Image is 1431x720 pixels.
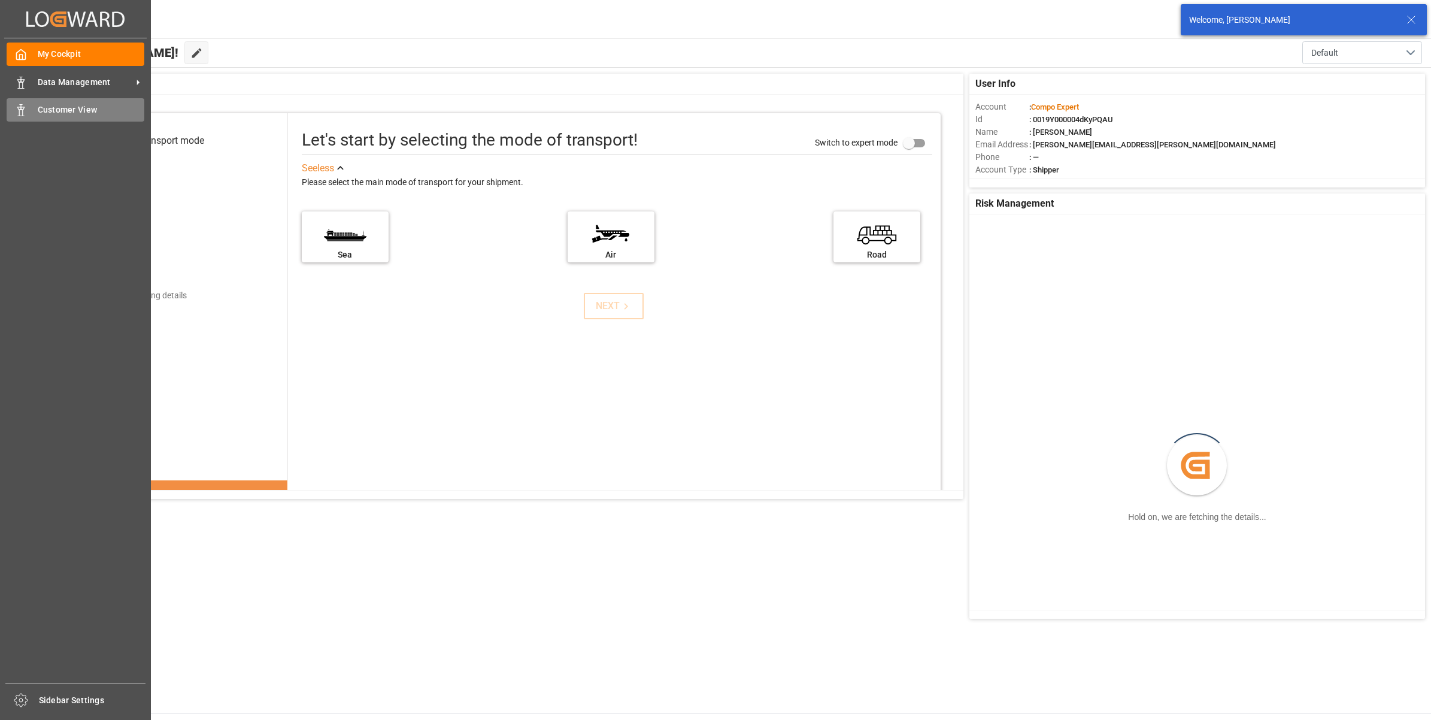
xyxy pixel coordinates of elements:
span: Account [975,101,1029,113]
span: : — [1029,153,1039,162]
span: Phone [975,151,1029,164]
span: : Shipper [1029,165,1059,174]
span: Default [1311,47,1338,59]
div: See less [302,161,334,176]
span: Email Address [975,138,1029,151]
span: : [PERSON_NAME] [1029,128,1092,137]
span: Sidebar Settings [39,694,146,707]
span: Risk Management [975,196,1054,211]
span: Switch to expert mode [815,138,898,147]
span: : [PERSON_NAME][EMAIL_ADDRESS][PERSON_NAME][DOMAIN_NAME] [1029,140,1276,149]
span: : 0019Y000004dKyPQAU [1029,115,1113,124]
span: My Cockpit [38,48,145,60]
span: User Info [975,77,1015,91]
span: Customer View [38,104,145,116]
button: NEXT [584,293,644,319]
span: : [1029,102,1079,111]
span: Name [975,126,1029,138]
div: Select transport mode [111,134,204,148]
button: open menu [1302,41,1422,64]
div: Let's start by selecting the mode of transport! [302,128,638,153]
div: Hold on, we are fetching the details... [1128,511,1266,524]
div: Sea [308,249,383,261]
div: Please select the main mode of transport for your shipment. [302,176,932,190]
div: NEXT [596,299,632,313]
a: My Cockpit [7,43,144,66]
a: Customer View [7,98,144,122]
span: Id [975,113,1029,126]
div: Air [574,249,648,261]
span: Compo Expert [1031,102,1079,111]
div: Welcome, [PERSON_NAME] [1189,14,1395,26]
span: Data Management [38,76,132,89]
span: Account Type [975,164,1029,176]
div: Road [839,249,914,261]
